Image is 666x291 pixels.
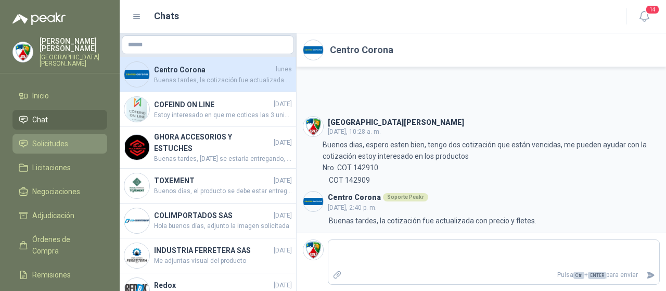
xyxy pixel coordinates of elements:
span: Adjudicación [32,210,74,221]
h3: [GEOGRAPHIC_DATA][PERSON_NAME] [328,120,464,125]
a: Adjudicación [12,206,107,225]
span: [DATE] [274,211,292,221]
p: [PERSON_NAME] [PERSON_NAME] [40,37,107,52]
img: Company Logo [124,135,149,160]
a: Company LogoCOLIMPORTADOS SAS[DATE]Hola buenos días, adjunto la imagen solicitada [120,204,296,238]
button: 14 [635,7,654,26]
div: Soporte Peakr [383,193,428,201]
span: Buenos días, el producto se debe estar entregando [DATE] [154,186,292,196]
a: Licitaciones [12,158,107,178]
a: Inicio [12,86,107,106]
img: Company Logo [124,173,149,198]
a: Company LogoTOXEMENT[DATE]Buenos días, el producto se debe estar entregando [DATE] [120,169,296,204]
h4: COLIMPORTADOS SAS [154,210,272,221]
img: Company Logo [303,240,323,260]
span: Buenas tardes, [DATE] se estaría entregando, comparto número de guía de la transportadora 7001654... [154,154,292,164]
span: Negociaciones [32,186,80,197]
img: Company Logo [13,42,33,62]
a: Company LogoCOFEIND ON LINE[DATE]Estoy interesado en que me cotices las 3 unidades [120,92,296,127]
img: Company Logo [303,192,323,211]
span: ENTER [588,272,606,279]
a: Solicitudes [12,134,107,154]
img: Company Logo [303,117,323,136]
span: lunes [276,65,292,74]
img: Company Logo [124,97,149,122]
span: Órdenes de Compra [32,234,97,257]
span: [DATE], 10:28 a. m. [328,128,381,135]
span: [DATE] [274,176,292,186]
p: Buenas tardes, la cotización fue actualizada con precio y fletes. [329,215,536,226]
a: Company LogoCentro CoronalunesBuenas tardes, la cotización fue actualizada con precio y fletes. [120,57,296,92]
span: [DATE], 2:40 p. m. [328,204,377,211]
span: 14 [645,5,660,15]
p: Pulsa + para enviar [346,266,643,284]
span: [DATE] [274,99,292,109]
h4: GHORA ACCESORIOS Y ESTUCHES [154,131,272,154]
span: [DATE] [274,138,292,148]
span: Estoy interesado en que me cotices las 3 unidades [154,110,292,120]
h2: Centro Corona [330,43,393,57]
label: Adjuntar archivos [328,266,346,284]
a: Company LogoINDUSTRIA FERRETERA SAS[DATE]Me adjuntas visual del producto [120,238,296,273]
button: Enviar [642,266,659,284]
h3: Centro Corona [328,195,381,200]
a: Órdenes de Compra [12,230,107,261]
img: Company Logo [124,62,149,87]
h4: INDUSTRIA FERRETERA SAS [154,245,272,256]
img: Company Logo [303,40,323,60]
span: Licitaciones [32,162,71,173]
img: Company Logo [124,208,149,233]
h4: TOXEMENT [154,175,272,186]
h1: Chats [154,9,179,23]
p: COT 142909 [329,174,370,186]
span: Buenas tardes, la cotización fue actualizada con precio y fletes. [154,75,292,85]
img: Company Logo [124,243,149,268]
p: Buenos dias, espero esten bien, tengo dos cotización que están vencidas, me pueden ayudar con la ... [323,139,660,173]
span: Solicitudes [32,138,68,149]
h4: COFEIND ON LINE [154,99,272,110]
span: [DATE] [274,246,292,256]
a: Chat [12,110,107,130]
span: Me adjuntas visual del producto [154,256,292,266]
h4: Centro Corona [154,64,274,75]
a: Negociaciones [12,182,107,201]
a: Remisiones [12,265,107,285]
a: Company LogoGHORA ACCESORIOS Y ESTUCHES[DATE]Buenas tardes, [DATE] se estaría entregando, compart... [120,127,296,169]
span: [DATE] [274,281,292,290]
span: Remisiones [32,269,71,281]
span: Ctrl [573,272,584,279]
h4: Redox [154,280,272,291]
span: Chat [32,114,48,125]
p: [GEOGRAPHIC_DATA][PERSON_NAME] [40,54,107,67]
img: Logo peakr [12,12,66,25]
span: Hola buenos días, adjunto la imagen solicitada [154,221,292,231]
span: Inicio [32,90,49,102]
